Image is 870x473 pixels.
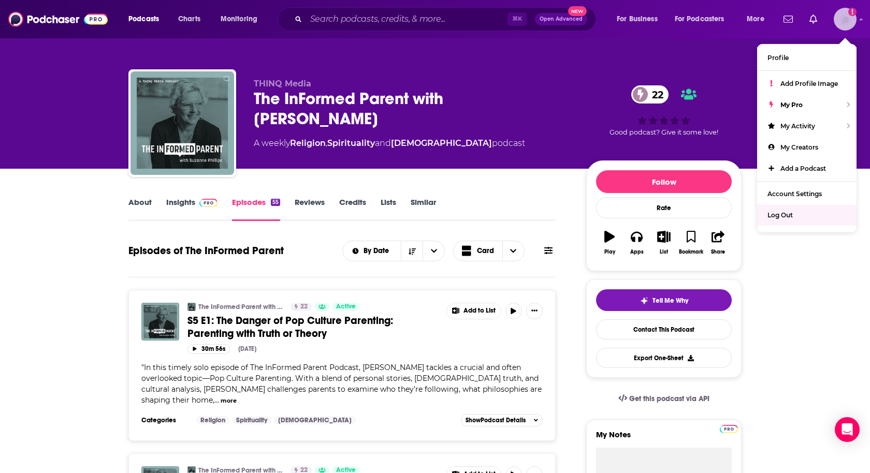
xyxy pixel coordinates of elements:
a: Charts [171,11,207,27]
span: Tell Me Why [653,297,688,305]
div: 55 [271,199,280,206]
div: Share [711,249,725,255]
button: 30m 56s [187,344,230,354]
span: In this timely solo episode of The InFormed Parent Podcast, [PERSON_NAME] tackles a crucial and o... [141,363,542,405]
button: Show More Button [447,303,501,319]
a: Contact This Podcast [596,319,732,339]
span: Charts [178,12,200,26]
span: My Pro [780,101,803,109]
button: Show More Button [526,303,543,319]
span: My Activity [780,122,815,130]
div: [DATE] [238,345,256,352]
span: Show Podcast Details [466,417,526,424]
span: S5 E1: The Danger of Pop Culture Parenting: Parenting with Truth or Theory [187,314,393,340]
img: Podchaser - Follow, Share and Rate Podcasts [8,9,108,29]
input: Search podcasts, credits, & more... [306,11,508,27]
a: Lists [381,197,396,221]
button: Share [705,224,732,261]
a: 22 [291,303,312,311]
a: Similar [411,197,436,221]
img: Podchaser Pro [720,425,738,433]
button: Open AdvancedNew [535,13,587,25]
button: List [650,224,677,261]
span: Get this podcast via API [629,394,709,403]
label: My Notes [596,430,732,448]
span: More [747,12,764,26]
button: more [221,396,237,405]
a: The InFormed Parent with Suzanne Phillips [187,303,196,311]
a: Show notifications dropdown [805,10,821,28]
a: About [128,197,152,221]
a: Credits [339,197,366,221]
span: ⌘ K [508,12,527,26]
a: 22 [631,85,669,104]
span: Good podcast? Give it some love! [610,128,718,136]
button: Choose View [453,241,525,261]
a: Religion [290,138,326,148]
img: tell me why sparkle [640,297,648,305]
span: Logged in as heidi.egloff [834,8,857,31]
span: Account Settings [767,190,822,198]
div: 22Good podcast? Give it some love! [586,79,742,143]
a: Spirituality [232,416,271,424]
span: Add to List [463,307,496,315]
button: Follow [596,170,732,193]
span: Card [477,247,494,255]
a: Get this podcast via API [610,386,718,411]
a: InsightsPodchaser Pro [166,197,218,221]
div: Rate [596,197,732,218]
a: [DEMOGRAPHIC_DATA] [391,138,492,148]
button: Sort Direction [401,241,423,261]
span: For Podcasters [675,12,724,26]
div: Bookmark [679,249,703,255]
span: 22 [300,302,308,312]
a: Religion [196,416,229,424]
button: Bookmark [677,224,704,261]
div: List [660,249,668,255]
a: Episodes55 [232,197,280,221]
img: S5 E1: The Danger of Pop Culture Parenting: Parenting with Truth or Theory [141,303,179,341]
span: Monitoring [221,12,257,26]
a: Spirituality [327,138,375,148]
button: ShowPodcast Details [461,414,543,426]
span: THINQ Media [254,79,311,88]
a: Profile [757,47,857,68]
button: Show profile menu [834,8,857,31]
span: Active [336,302,356,312]
span: Profile [767,54,789,62]
img: The InFormed Parent with Suzanne Phillips [130,71,234,175]
a: Account Settings [757,183,857,204]
span: New [568,6,587,16]
a: [DEMOGRAPHIC_DATA] [274,416,356,424]
button: open menu [423,241,444,261]
div: Search podcasts, credits, & more... [287,7,606,31]
div: Play [604,249,615,255]
button: Play [596,224,623,261]
span: Add Profile Image [780,80,838,87]
div: A weekly podcast [254,137,525,150]
div: Apps [630,249,644,255]
svg: Add a profile image [848,8,857,16]
h2: Choose List sort [342,241,445,261]
span: Log Out [767,211,793,219]
h1: Episodes of The InFormed Parent [128,244,284,257]
h3: Categories [141,416,188,424]
span: ... [214,395,219,405]
img: User Profile [834,8,857,31]
a: The InFormed Parent with [PERSON_NAME] [198,303,284,311]
span: , [326,138,327,148]
button: Export One-Sheet [596,348,732,368]
a: Add a Podcast [757,158,857,179]
span: 22 [642,85,669,104]
button: open menu [668,11,740,27]
a: Active [332,303,360,311]
img: Podchaser Pro [199,199,218,207]
ul: Show profile menu [757,44,857,232]
span: Open Advanced [540,17,583,22]
span: " [141,363,542,405]
span: For Business [617,12,658,26]
button: open menu [121,11,172,27]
